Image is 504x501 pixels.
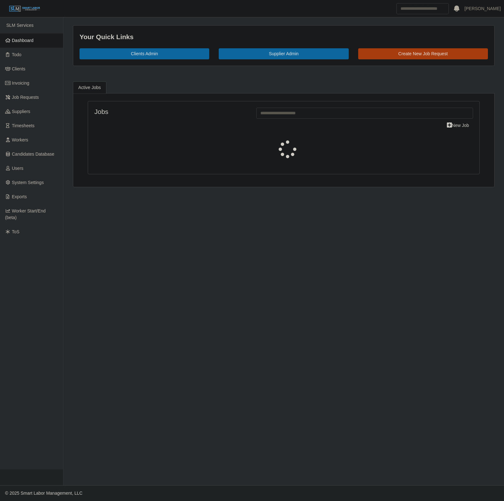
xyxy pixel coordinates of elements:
span: ToS [12,229,20,234]
span: Worker Start/End (beta) [5,208,46,220]
span: Dashboard [12,38,34,43]
a: Create New Job Request [358,48,488,59]
span: Invoicing [12,81,29,86]
span: Users [12,166,24,171]
a: Active Jobs [73,81,106,94]
a: Supplier Admin [219,48,348,59]
span: Clients [12,66,26,71]
a: [PERSON_NAME] [465,5,501,12]
span: Todo [12,52,21,57]
span: System Settings [12,180,44,185]
span: Workers [12,137,28,142]
span: Suppliers [12,109,30,114]
span: SLM Services [6,23,33,28]
span: © 2025 Smart Labor Management, LLC [5,491,82,496]
a: New Job [443,120,473,131]
h4: Jobs [94,108,247,116]
input: Search [396,3,449,14]
div: Your Quick Links [80,32,488,42]
img: SLM Logo [9,5,40,12]
span: Job Requests [12,95,39,100]
a: Clients Admin [80,48,209,59]
span: Timesheets [12,123,35,128]
span: Candidates Database [12,152,55,157]
span: Exports [12,194,27,199]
